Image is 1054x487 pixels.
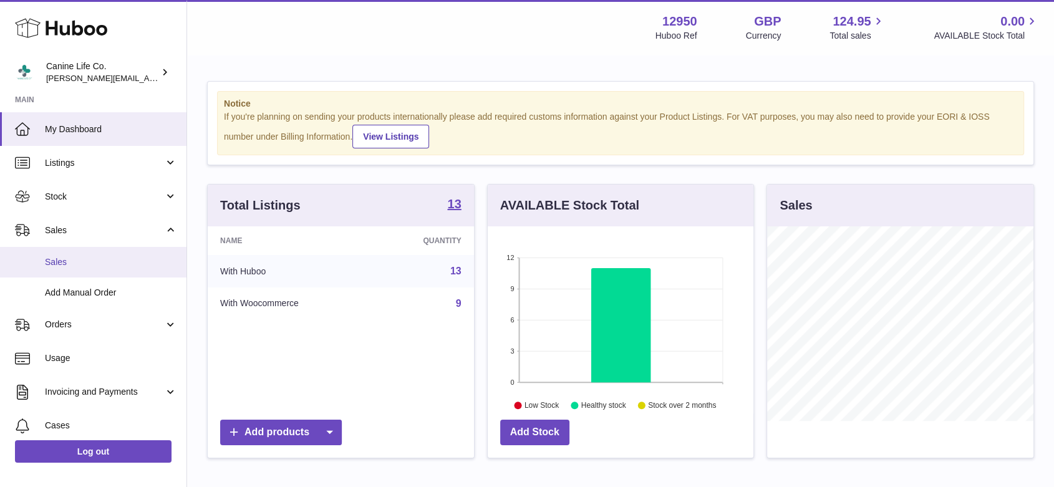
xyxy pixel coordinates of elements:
div: Currency [746,30,781,42]
span: Usage [45,352,177,364]
a: 13 [447,198,461,213]
span: AVAILABLE Stock Total [934,30,1039,42]
a: 9 [456,298,462,309]
th: Name [208,226,373,255]
span: My Dashboard [45,123,177,135]
text: Low Stock [525,401,559,410]
div: Huboo Ref [655,30,697,42]
td: With Woocommerce [208,287,373,320]
text: Healthy stock [581,401,627,410]
span: Listings [45,157,164,169]
h3: Total Listings [220,197,301,214]
a: Add products [220,420,342,445]
span: Stock [45,191,164,203]
text: 6 [510,316,514,324]
span: [PERSON_NAME][EMAIL_ADDRESS][DOMAIN_NAME] [46,73,250,83]
text: 0 [510,379,514,386]
a: Add Stock [500,420,569,445]
h3: Sales [780,197,812,214]
strong: Notice [224,98,1017,110]
img: kevin@clsgltd.co.uk [15,63,34,82]
th: Quantity [373,226,474,255]
strong: 13 [447,198,461,210]
span: Sales [45,256,177,268]
span: Orders [45,319,164,330]
a: View Listings [352,125,429,148]
text: Stock over 2 months [648,401,716,410]
span: Invoicing and Payments [45,386,164,398]
h3: AVAILABLE Stock Total [500,197,639,214]
td: With Huboo [208,255,373,287]
text: 3 [510,347,514,355]
a: Log out [15,440,172,463]
div: If you're planning on sending your products internationally please add required customs informati... [224,111,1017,148]
text: 12 [506,254,514,261]
span: Sales [45,224,164,236]
a: 13 [450,266,462,276]
span: Total sales [829,30,885,42]
strong: 12950 [662,13,697,30]
text: 9 [510,285,514,292]
span: Cases [45,420,177,432]
span: Add Manual Order [45,287,177,299]
a: 124.95 Total sales [829,13,885,42]
strong: GBP [754,13,781,30]
div: Canine Life Co. [46,60,158,84]
span: 124.95 [833,13,871,30]
a: 0.00 AVAILABLE Stock Total [934,13,1039,42]
span: 0.00 [1000,13,1025,30]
